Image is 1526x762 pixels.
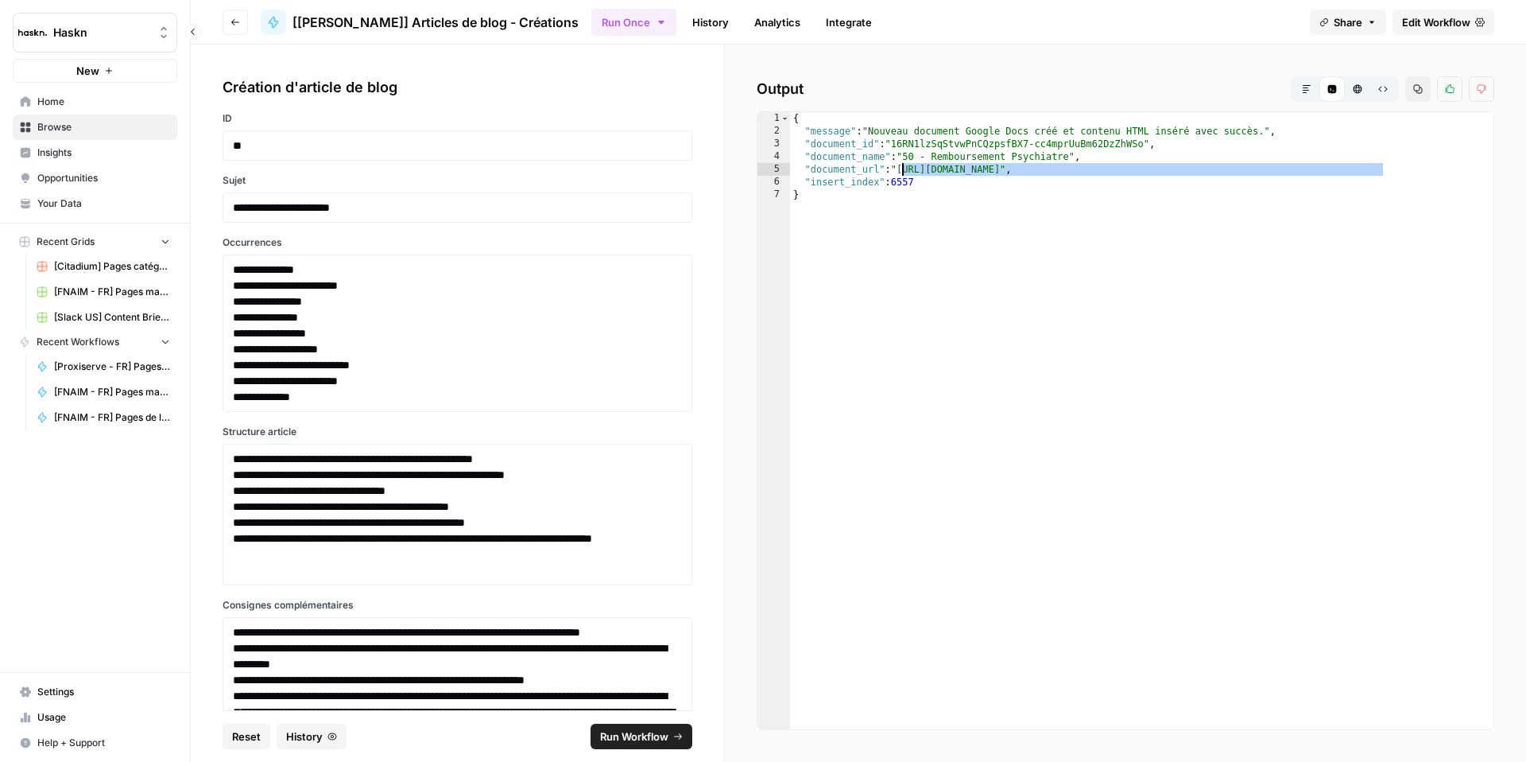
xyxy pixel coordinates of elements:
button: Run Once [591,9,676,36]
label: Structure article [223,425,692,439]
span: Edit Workflow [1402,14,1470,30]
div: 7 [757,189,790,201]
a: Settings [13,679,177,705]
div: 5 [757,163,790,176]
button: Help + Support [13,730,177,756]
span: History [286,729,323,745]
a: Opportunities [13,165,177,191]
a: Home [13,89,177,115]
label: Occurrences [223,235,692,250]
a: Insights [13,140,177,165]
div: 4 [757,150,790,163]
a: Usage [13,705,177,730]
h2: Output [757,76,1494,102]
a: [Citadium] Pages catégorie [29,254,177,279]
label: Sujet [223,173,692,188]
span: [Slack US] Content Brief & Content Generation - Creation [54,310,170,325]
span: Help + Support [37,736,170,750]
a: Integrate [816,10,881,35]
button: History [277,724,347,749]
a: Analytics [745,10,810,35]
span: [Proxiserve - FR] Pages catégories - 800 mots sans FAQ [54,360,170,374]
span: [FNAIM - FR] Pages maison à vendre + ville - titre H2 [54,385,170,399]
a: [Slack US] Content Brief & Content Generation - Creation [29,305,177,330]
span: Settings [37,685,170,699]
span: Recent Workflows [37,335,119,349]
span: Opportunities [37,171,170,185]
span: Usage [37,710,170,725]
span: Share [1334,14,1362,30]
button: Reset [223,724,270,749]
span: New [76,63,99,79]
span: Browse [37,120,170,134]
span: [Citadium] Pages catégorie [54,259,170,274]
a: Your Data [13,191,177,216]
a: Browse [13,115,177,140]
span: Reset [232,729,261,745]
span: Your Data [37,196,170,211]
span: Run Workflow [600,729,668,745]
button: Run Workflow [591,724,692,749]
span: Home [37,95,170,109]
a: [FNAIM - FR] Pages de liste de résultats d'annonces [29,405,177,430]
div: Création d'article de blog [223,76,692,99]
span: Haskn [53,25,149,41]
img: Haskn Logo [18,18,47,47]
span: [FNAIM - FR] Pages de liste de résultats d'annonces [54,410,170,425]
label: Consignes complémentaires [223,598,692,612]
span: [[PERSON_NAME]] Articles de blog - Créations [292,13,579,32]
button: Recent Grids [13,230,177,254]
span: Toggle code folding, rows 1 through 7 [780,112,789,125]
a: Edit Workflow [1392,10,1494,35]
button: Recent Workflows [13,330,177,354]
button: New [13,59,177,83]
span: Recent Grids [37,235,95,249]
div: 3 [757,138,790,150]
a: [FNAIM - FR] Pages maison à vendre + ville - titre H2 [29,379,177,405]
a: [Proxiserve - FR] Pages catégories - 800 mots sans FAQ [29,354,177,379]
button: Share [1310,10,1386,35]
a: History [683,10,738,35]
span: Insights [37,146,170,160]
button: Workspace: Haskn [13,13,177,52]
span: [FNAIM - FR] Pages maison à vendre + ville - 150-300 mots Grid [54,285,170,299]
div: 1 [757,112,790,125]
div: 6 [757,176,790,189]
div: 2 [757,125,790,138]
a: [FNAIM - FR] Pages maison à vendre + ville - 150-300 mots Grid [29,279,177,305]
label: ID [223,111,692,126]
a: [[PERSON_NAME]] Articles de blog - Créations [261,10,579,35]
